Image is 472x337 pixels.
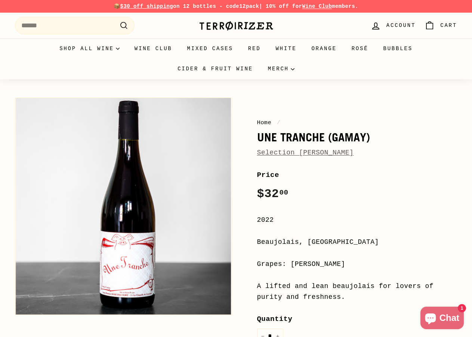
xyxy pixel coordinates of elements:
sup: 00 [279,189,288,197]
h1: Une Tranche (Gamay) [257,131,457,144]
a: White [268,39,304,59]
inbox-online-store-chat: Shopify online store chat [418,307,466,331]
a: Mixed Cases [180,39,241,59]
a: Home [257,119,272,126]
a: Account [366,15,420,37]
a: Cart [420,15,462,37]
div: Beaujolais, [GEOGRAPHIC_DATA] [257,237,457,248]
a: Selection [PERSON_NAME] [257,149,354,156]
span: / [275,119,283,126]
a: Orange [304,39,344,59]
div: 2022 [257,215,457,226]
span: Account [386,21,416,30]
a: Rosé [344,39,376,59]
nav: breadcrumbs [257,118,457,127]
a: Wine Club [302,3,332,9]
span: Cart [440,21,457,30]
summary: Shop all wine [52,39,127,59]
label: Price [257,169,457,181]
a: Cider & Fruit Wine [170,59,260,79]
div: A lifted and lean beaujolais for lovers of purity and freshness. [257,281,457,303]
summary: Merch [260,59,302,79]
span: $32 [257,187,289,201]
div: Grapes: [PERSON_NAME] [257,259,457,270]
span: $30 off shipping [120,3,173,9]
strong: 12pack [239,3,259,9]
a: Wine Club [127,39,180,59]
a: Red [241,39,268,59]
p: 📦 on 12 bottles - code | 10% off for members. [15,2,457,10]
a: Bubbles [376,39,420,59]
label: Quantity [257,313,457,325]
